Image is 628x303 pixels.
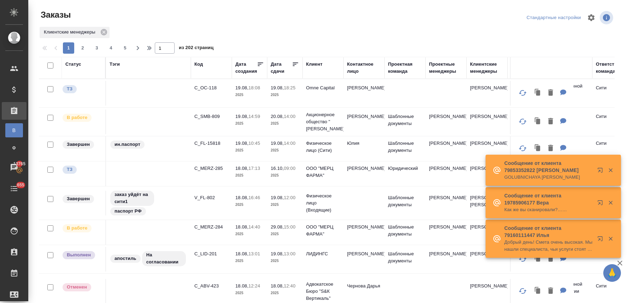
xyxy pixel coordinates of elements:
td: [PERSON_NAME] [344,81,385,106]
button: Удалить [545,141,557,156]
button: Открыть в новой вкладке [593,232,610,249]
p: В работе [67,225,87,232]
p: C_FL-15818 [194,140,228,147]
button: Открыть в новой вкладке [593,196,610,213]
button: 2 [77,42,88,54]
button: Клонировать [531,86,545,100]
p: 2025 [271,257,299,265]
div: Выставляет КМ после отмены со стороны клиента. Если уже после запуска – КМ пишет ПМу про отмену, ... [62,283,102,292]
span: 3 [91,44,102,52]
td: Шаблонные документы [385,247,425,272]
p: В работе [67,114,87,121]
p: C_ABV-423 [194,283,228,290]
p: ООО "МЕРЦ ФАРМА" [306,224,340,238]
p: 19.08, [235,141,248,146]
p: ин.паспорт [115,141,140,148]
p: 14:00 [284,141,295,146]
p: C_LID-201 [194,250,228,257]
p: Адвокатское Бюро "S&К Вертикаль" [306,281,340,302]
p: 14:59 [248,114,260,119]
p: ТЗ [67,166,72,173]
div: Выставляет ПМ после сдачи и проведения начислений. Последний этап для ПМа [62,250,102,260]
div: Выставляет КМ при направлении счета или после выполнения всех работ/сдачи заказа клиенту. Окончат... [62,140,102,149]
p: 15:00 [284,224,295,230]
p: 19.08, [271,141,284,146]
p: 2025 [235,290,264,297]
p: 29.08, [271,224,284,230]
button: Обновить [514,113,531,130]
p: 2025 [235,201,264,208]
span: 655 [13,182,29,189]
span: Заказы [39,9,71,20]
p: 2025 [271,231,299,238]
p: 18.08, [235,224,248,230]
p: 19.08, [235,114,248,119]
span: 4 [105,44,117,52]
p: Физическое лицо (Входящие) [306,192,340,214]
div: Контактное лицо [347,61,381,75]
div: Статус [65,61,81,68]
p: 16:46 [248,195,260,200]
button: 5 [119,42,131,54]
p: Добрый день! Смета очень высокая. Мы нашли специалиста, чьи услуги стоят в 2 раза меньше и с более п [504,239,593,253]
p: 18.08, [235,166,248,171]
p: Завершен [67,195,90,202]
p: На согласовании [146,251,182,266]
p: 18.08, [235,195,248,200]
p: 12:24 [248,283,260,289]
p: 12:00 [284,195,295,200]
div: Клиентские менеджеры [40,27,110,38]
p: 2025 [271,120,299,127]
p: Отменен [67,284,87,291]
button: Закрыть [603,167,618,173]
p: C_MERZ-284 [194,224,228,231]
p: 16.10, [271,166,284,171]
button: Клонировать [531,141,545,156]
p: V_FL-802 [194,194,228,201]
p: 18.08, [235,283,248,289]
a: 13765 [2,159,27,176]
p: 2025 [235,91,264,99]
p: Сообщение от клиента 79853352822 [PERSON_NAME] [504,160,593,174]
p: 14:40 [248,224,260,230]
p: 2025 [235,120,264,127]
div: split button [525,12,583,23]
td: [PERSON_NAME] [344,109,385,134]
div: заказ уйдёт на сити1, паспорт РФ [110,190,187,216]
p: 2025 [271,290,299,297]
td: [PERSON_NAME] [466,136,507,161]
td: Шаблонные документы [385,220,425,245]
p: Завершен [67,141,90,148]
button: Закрыть [603,200,618,206]
p: Как же вы сканировали?…… [504,206,593,213]
p: 2025 [235,147,264,154]
div: Дата создания [235,61,257,75]
td: [PERSON_NAME] [425,191,466,215]
td: [PERSON_NAME] [425,109,466,134]
p: 2025 [235,231,264,238]
p: 2025 [235,172,264,179]
p: 19.08, [271,85,284,90]
div: Выставляет КМ при направлении счета или после выполнения всех работ/сдачи заказа клиенту. Окончат... [62,194,102,204]
td: [PERSON_NAME] [425,247,466,272]
p: ТЗ [67,85,72,93]
div: апостиль, На согласовании [110,250,187,267]
td: Юлия [344,136,385,161]
td: [PERSON_NAME], [PERSON_NAME] [466,191,507,215]
p: Сообщение от клиента 19785906177 Вера [504,192,593,206]
p: 2025 [271,172,299,179]
button: Удалить [545,114,557,129]
td: [PERSON_NAME] [425,136,466,161]
p: ООО "МЕРЦ ФАРМА" [306,165,340,179]
div: Выставляет КМ при отправке заказа на расчет верстке (для тикета) или для уточнения сроков на прои... [62,84,102,94]
td: (МБ) ООО "Монблан" [507,136,592,161]
button: 4 [105,42,117,54]
div: Выставляет КМ при отправке заказа на расчет верстке (для тикета) или для уточнения сроков на прои... [62,165,102,174]
td: [PERSON_NAME] [466,220,507,245]
div: Дата сдачи [271,61,292,75]
p: паспорт РФ [115,208,142,215]
td: [PERSON_NAME] [425,161,466,186]
p: 18.08, [271,283,284,289]
td: Шаблонные документы [385,136,425,161]
p: C_SMB-809 [194,113,228,120]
